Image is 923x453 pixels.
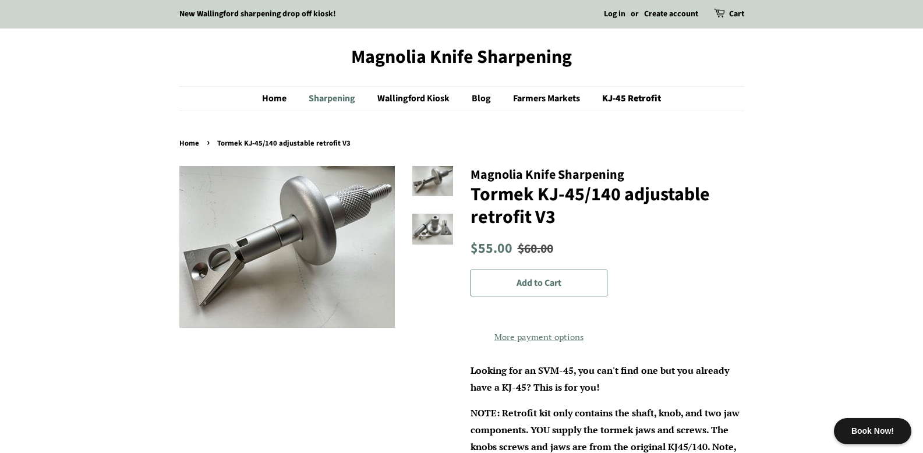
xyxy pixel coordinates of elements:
button: Add to Cart [471,270,607,297]
a: Create account [644,8,698,20]
a: Log in [604,8,625,20]
s: $60.00 [518,240,553,258]
span: Looking for an SVM-45, you can't find one but you already have a KJ-45? This is for you! [471,364,729,394]
a: Sharpening [300,87,367,111]
div: Book Now! [834,418,911,444]
a: Wallingford Kiosk [369,87,461,111]
span: Add to Cart [517,277,561,289]
img: Tormek KJ-45/140 adjustable retrofit V3 [412,166,453,197]
li: or [631,8,639,22]
a: Blog [463,87,503,111]
img: Tormek KJ-45/140 adjustable retrofit V3 [412,214,453,245]
a: Magnolia Knife Sharpening [179,46,744,68]
img: Tormek KJ-45/140 adjustable retrofit V3 [179,166,395,328]
a: Farmers Markets [504,87,592,111]
span: $55.00 [471,239,512,259]
a: Home [262,87,298,111]
span: Tormek KJ-45/140 adjustable retrofit V3 [217,138,353,148]
nav: breadcrumbs [179,137,744,150]
a: More payment options [471,328,607,345]
span: Magnolia Knife Sharpening [471,165,624,184]
a: New Wallingford sharpening drop off kiosk! [179,8,336,20]
a: Cart [729,8,744,22]
span: › [207,135,213,150]
h1: Tormek KJ-45/140 adjustable retrofit V3 [471,183,744,228]
a: KJ-45 Retrofit [593,87,661,111]
a: Home [179,138,202,148]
